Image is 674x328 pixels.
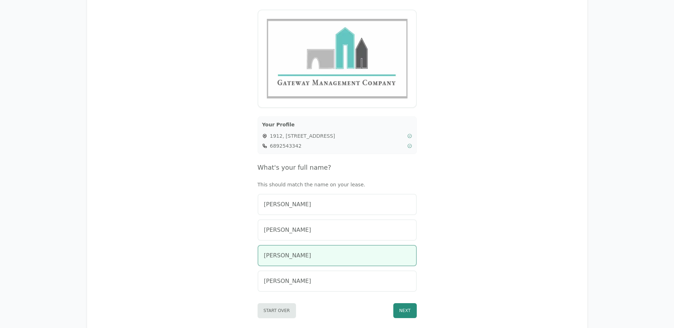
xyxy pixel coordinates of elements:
span: [PERSON_NAME] [264,277,311,285]
button: Start Over [258,303,296,318]
span: 1912, [STREET_ADDRESS] [270,132,404,140]
img: Gateway Management [267,19,408,99]
p: This should match the name on your lease. [258,181,417,188]
button: [PERSON_NAME] [258,194,417,215]
button: [PERSON_NAME] [258,245,417,266]
span: [PERSON_NAME] [264,226,311,234]
button: [PERSON_NAME] [258,270,417,292]
h4: What's your full name? [258,163,417,173]
span: [PERSON_NAME] [264,200,311,209]
button: [PERSON_NAME] [258,219,417,241]
span: [PERSON_NAME] [264,251,311,260]
span: 6892543342 [270,142,404,149]
button: Next [393,303,417,318]
h3: Your Profile [262,121,412,128]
